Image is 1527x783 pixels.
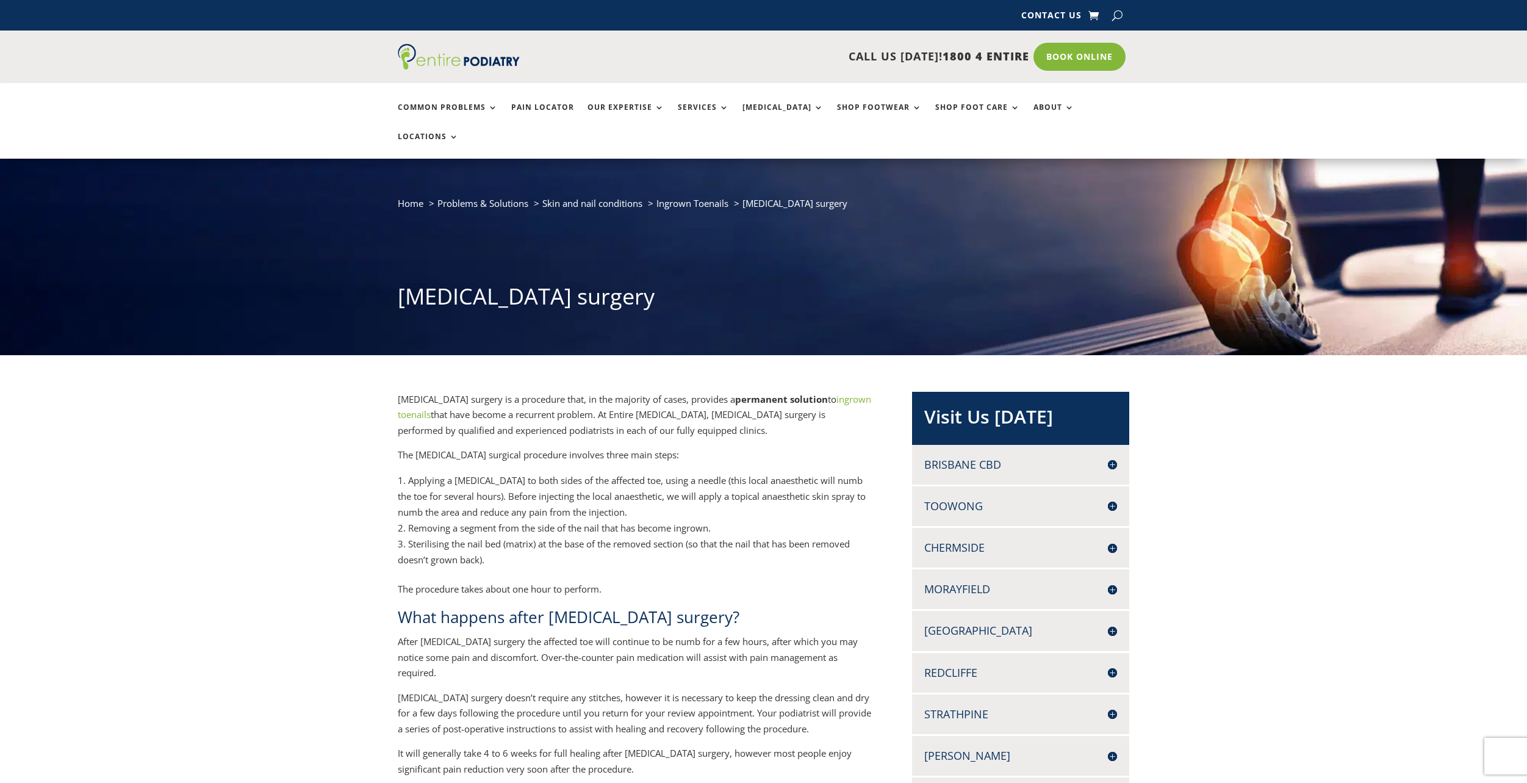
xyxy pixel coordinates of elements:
span: [MEDICAL_DATA] surgery [742,197,847,209]
li: Removing a segment from the side of the nail that has become ingrown. [398,520,872,536]
span: 1800 4 ENTIRE [943,49,1029,63]
a: Contact Us [1021,11,1082,24]
p: [MEDICAL_DATA] surgery is a procedure that, in the majority of cases, provides a to that have bec... [398,392,872,448]
a: Ingrown Toenails [656,197,728,209]
a: Shop Footwear [837,103,922,129]
h4: Chermside [924,540,1117,555]
a: About [1033,103,1074,129]
p: The procedure takes about one hour to perform. [398,582,872,607]
h4: Morayfield [924,582,1117,597]
p: The [MEDICAL_DATA] surgical procedure involves three main steps: [398,447,872,472]
h2: Visit Us [DATE] [924,404,1117,436]
li: Sterilising the nail bed (matrix) at the base of the removed section (so that the nail that has b... [398,536,872,568]
h4: Brisbane CBD [924,457,1117,472]
h4: Redcliffe [924,665,1117,680]
a: Problems & Solutions [437,197,528,209]
h4: [PERSON_NAME] [924,748,1117,763]
img: logo (1) [398,44,520,70]
a: Common Problems [398,103,498,129]
a: Pain Locator [511,103,574,129]
a: Skin and nail conditions [542,197,642,209]
a: Services [678,103,729,129]
h2: What happens after [MEDICAL_DATA] surgery? [398,606,872,634]
a: Our Expertise [587,103,664,129]
h1: [MEDICAL_DATA] surgery [398,281,1130,318]
h4: Toowong [924,499,1117,514]
h4: [GEOGRAPHIC_DATA] [924,623,1117,638]
a: Shop Foot Care [935,103,1020,129]
h4: Strathpine [924,707,1117,722]
li: Applying a [MEDICAL_DATA] to both sides of the affected toe, using a needle (this local anaesthet... [398,472,872,520]
a: [MEDICAL_DATA] [742,103,824,129]
p: CALL US [DATE]! [567,49,1029,65]
a: Book Online [1033,43,1126,71]
a: Home [398,197,423,209]
p: [MEDICAL_DATA] surgery doesn’t require any stitches, however it is necessary to keep the dressing... [398,690,872,746]
a: Locations [398,132,459,159]
a: Entire Podiatry [398,60,520,72]
strong: permanent solution [735,393,828,405]
p: After [MEDICAL_DATA] surgery the affected toe will continue to be numb for a few hours, after whi... [398,634,872,690]
nav: breadcrumb [398,195,1130,220]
